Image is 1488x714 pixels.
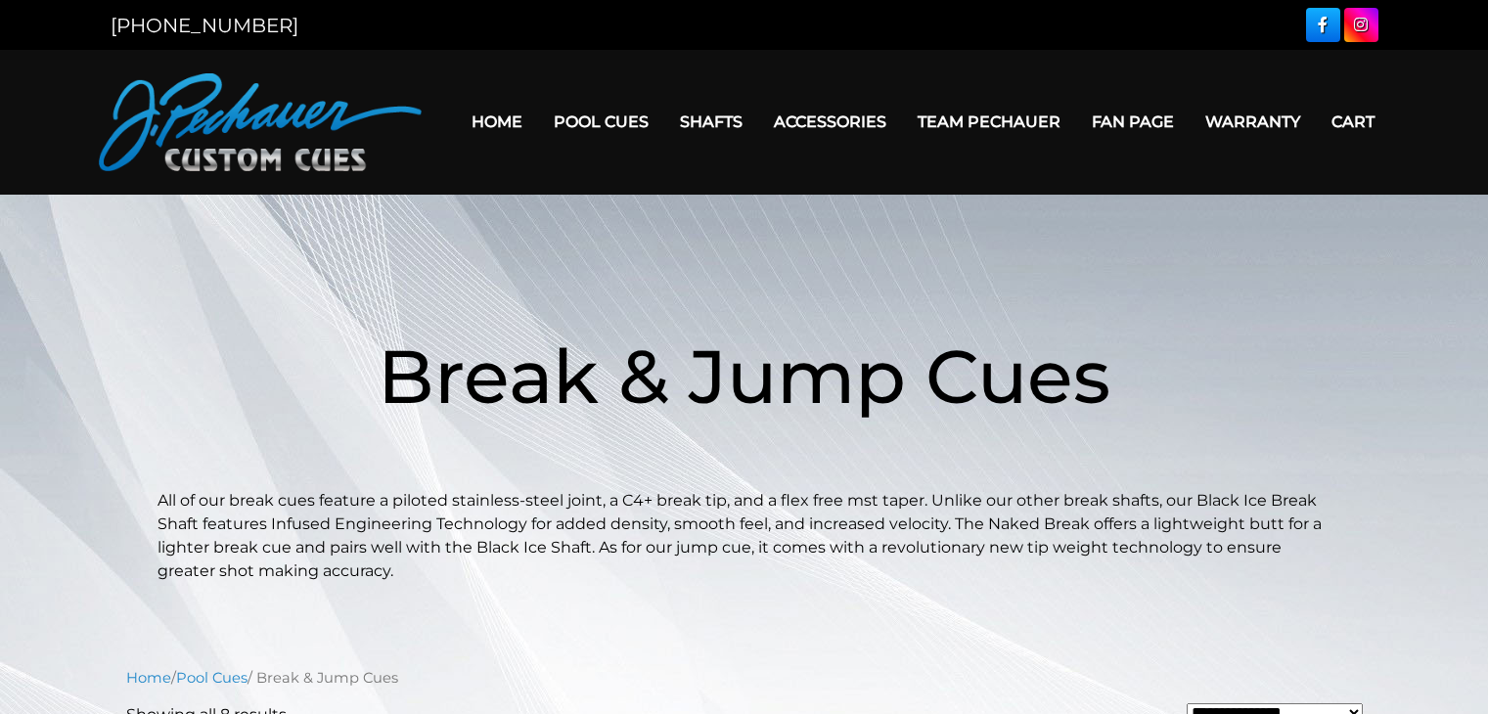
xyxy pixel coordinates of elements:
[126,669,171,687] a: Home
[126,667,1363,689] nav: Breadcrumb
[538,97,664,147] a: Pool Cues
[158,489,1331,583] p: All of our break cues feature a piloted stainless-steel joint, a C4+ break tip, and a flex free m...
[1316,97,1390,147] a: Cart
[378,331,1110,422] span: Break & Jump Cues
[456,97,538,147] a: Home
[758,97,902,147] a: Accessories
[99,73,422,171] img: Pechauer Custom Cues
[1190,97,1316,147] a: Warranty
[111,14,298,37] a: [PHONE_NUMBER]
[176,669,248,687] a: Pool Cues
[664,97,758,147] a: Shafts
[902,97,1076,147] a: Team Pechauer
[1076,97,1190,147] a: Fan Page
